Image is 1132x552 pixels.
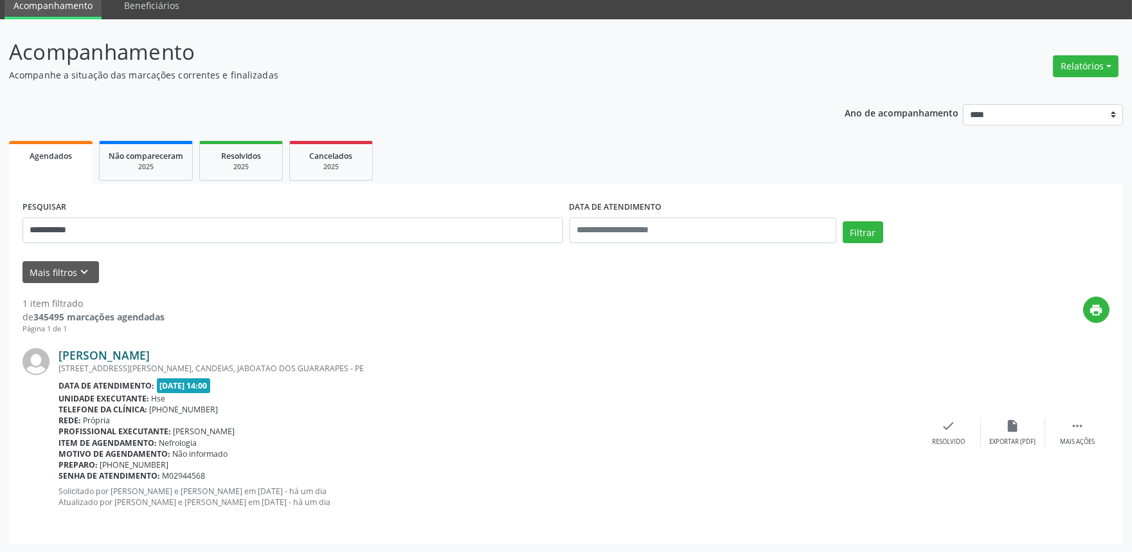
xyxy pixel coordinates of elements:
[173,448,228,459] span: Não informado
[163,470,206,481] span: M02944568
[22,198,66,217] label: PESQUISAR
[152,393,166,404] span: Hse
[942,419,956,433] i: check
[22,261,99,284] button: Mais filtroskeyboard_arrow_down
[58,486,917,508] p: Solicitado por [PERSON_NAME] e [PERSON_NAME] em [DATE] - há um dia Atualizado por [PERSON_NAME] e...
[100,459,169,470] span: [PHONE_NUMBER]
[1090,303,1104,317] i: print
[58,393,149,404] b: Unidade executante:
[33,311,165,323] strong: 345495 marcações agendadas
[932,437,965,446] div: Resolvido
[22,297,165,310] div: 1 item filtrado
[109,151,183,161] span: Não compareceram
[843,221,883,243] button: Filtrar
[174,426,235,437] span: [PERSON_NAME]
[157,378,211,393] span: [DATE] 14:00
[58,348,150,362] a: [PERSON_NAME]
[58,459,98,470] b: Preparo:
[209,162,273,172] div: 2025
[78,265,92,279] i: keyboard_arrow_down
[310,151,353,161] span: Cancelados
[221,151,261,161] span: Resolvidos
[1083,297,1110,323] button: print
[58,448,170,459] b: Motivo de agendamento:
[1070,419,1084,433] i: 
[990,437,1036,446] div: Exportar (PDF)
[109,162,183,172] div: 2025
[570,198,662,217] label: DATA DE ATENDIMENTO
[299,162,363,172] div: 2025
[159,437,197,448] span: Nefrologia
[58,437,157,448] b: Item de agendamento:
[58,363,917,374] div: [STREET_ADDRESS][PERSON_NAME], CANDEIAS, JABOATAO DOS GUARARAPES - PE
[9,68,789,82] p: Acompanhe a situação das marcações correntes e finalizadas
[1060,437,1095,446] div: Mais ações
[1006,419,1020,433] i: insert_drive_file
[58,470,160,481] b: Senha de atendimento:
[84,415,111,426] span: Própria
[150,404,219,415] span: [PHONE_NUMBER]
[22,324,165,335] div: Página 1 de 1
[30,151,72,161] span: Agendados
[58,426,171,437] b: Profissional executante:
[22,348,49,375] img: img
[845,104,958,120] p: Ano de acompanhamento
[1053,55,1119,77] button: Relatórios
[58,404,147,415] b: Telefone da clínica:
[58,415,81,426] b: Rede:
[58,380,154,391] b: Data de atendimento:
[22,310,165,324] div: de
[9,36,789,68] p: Acompanhamento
